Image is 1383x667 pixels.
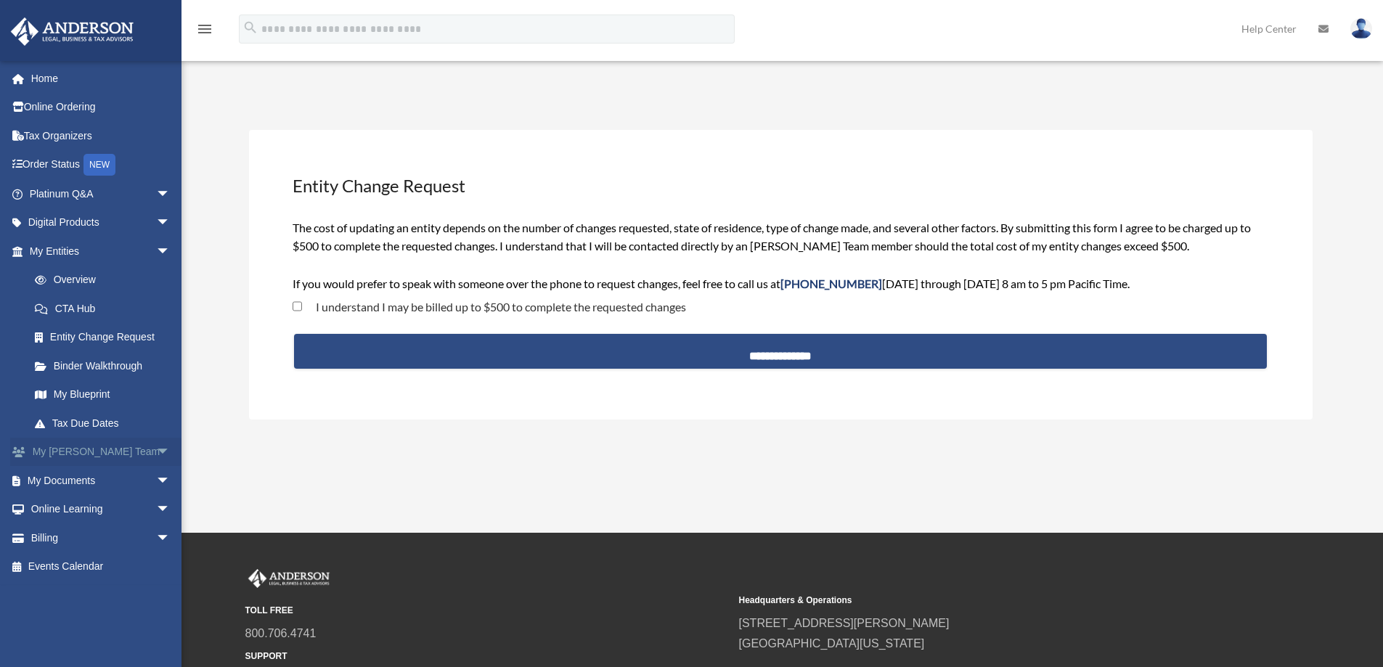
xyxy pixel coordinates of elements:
[196,25,213,38] a: menu
[10,495,192,524] a: Online Learningarrow_drop_down
[291,172,1270,200] h3: Entity Change Request
[7,17,138,46] img: Anderson Advisors Platinum Portal
[10,93,192,122] a: Online Ordering
[20,323,185,352] a: Entity Change Request
[10,179,192,208] a: Platinum Q&Aarrow_drop_down
[10,64,192,93] a: Home
[10,523,192,552] a: Billingarrow_drop_down
[156,237,185,266] span: arrow_drop_down
[780,277,882,290] span: [PHONE_NUMBER]
[20,409,192,438] a: Tax Due Dates
[83,154,115,176] div: NEW
[10,121,192,150] a: Tax Organizers
[156,466,185,496] span: arrow_drop_down
[245,569,333,588] img: Anderson Advisors Platinum Portal
[10,237,192,266] a: My Entitiesarrow_drop_down
[739,593,1223,608] small: Headquarters & Operations
[245,627,317,639] a: 800.706.4741
[10,552,192,581] a: Events Calendar
[245,603,729,618] small: TOLL FREE
[20,351,192,380] a: Binder Walkthrough
[242,20,258,36] i: search
[302,301,686,313] label: I understand I may be billed up to $500 to complete the requested changes
[20,294,192,323] a: CTA Hub
[245,649,729,664] small: SUPPORT
[293,221,1251,290] span: The cost of updating an entity depends on the number of changes requested, state of residence, ty...
[739,617,950,629] a: [STREET_ADDRESS][PERSON_NAME]
[156,523,185,553] span: arrow_drop_down
[739,637,925,650] a: [GEOGRAPHIC_DATA][US_STATE]
[1350,18,1372,39] img: User Pic
[20,380,192,409] a: My Blueprint
[156,495,185,525] span: arrow_drop_down
[156,179,185,209] span: arrow_drop_down
[10,150,192,180] a: Order StatusNEW
[10,208,192,237] a: Digital Productsarrow_drop_down
[156,438,185,467] span: arrow_drop_down
[196,20,213,38] i: menu
[156,208,185,238] span: arrow_drop_down
[10,466,192,495] a: My Documentsarrow_drop_down
[20,266,192,295] a: Overview
[10,438,192,467] a: My [PERSON_NAME] Teamarrow_drop_down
